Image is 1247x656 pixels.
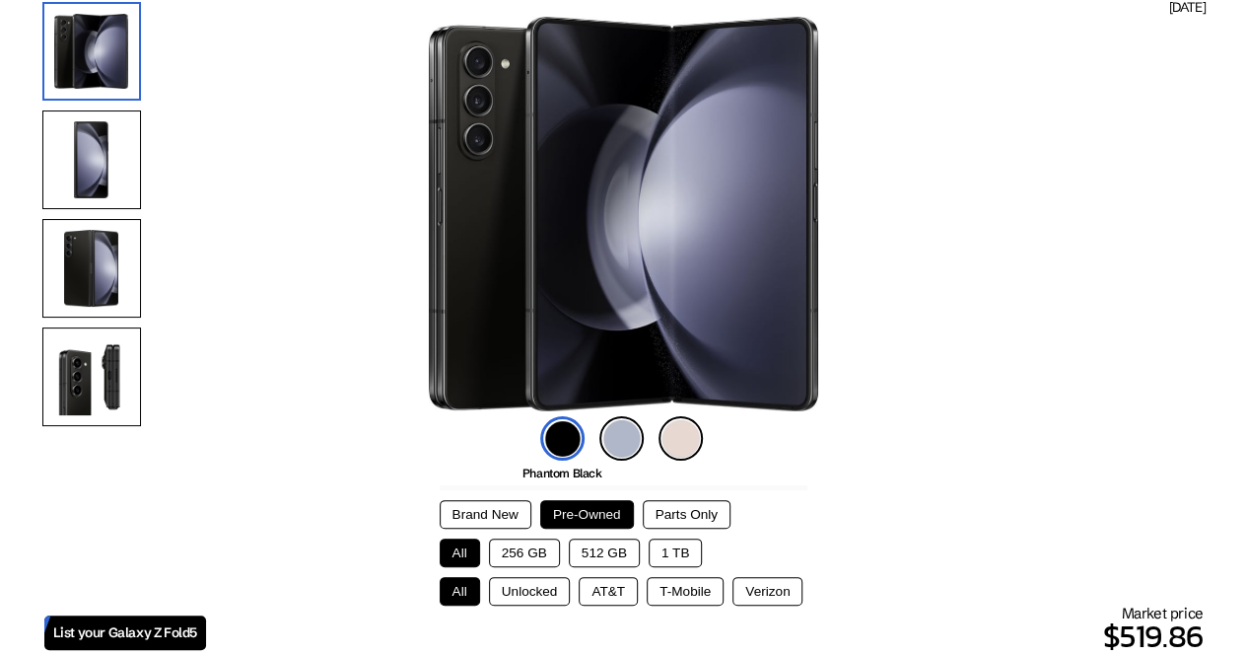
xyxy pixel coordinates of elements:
button: Parts Only [643,500,730,529]
img: phantom-black-icon [540,416,585,461]
img: cream-icon [658,416,703,461]
button: 512 GB [569,539,640,567]
img: Front [42,110,141,209]
button: Unlocked [489,577,571,606]
button: All [440,539,480,567]
span: List your Galaxy Z Fold5 [53,624,197,641]
button: AT&T [579,577,638,606]
img: icy-blue-icon [599,416,644,461]
img: Galaxy Z Fold5 [429,17,819,411]
img: Rear [42,219,141,318]
button: T-Mobile [647,577,724,606]
button: All [440,577,480,606]
button: 256 GB [489,539,560,567]
img: Galaxy Z Fold5 [42,2,141,101]
button: Verizon [732,577,802,606]
img: Camera [42,328,141,426]
button: Brand New [440,500,531,529]
span: Phantom Black [522,466,602,480]
button: 1 TB [649,539,702,567]
a: List your Galaxy Z Fold5 [44,616,206,650]
button: Pre-Owned [540,500,634,529]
